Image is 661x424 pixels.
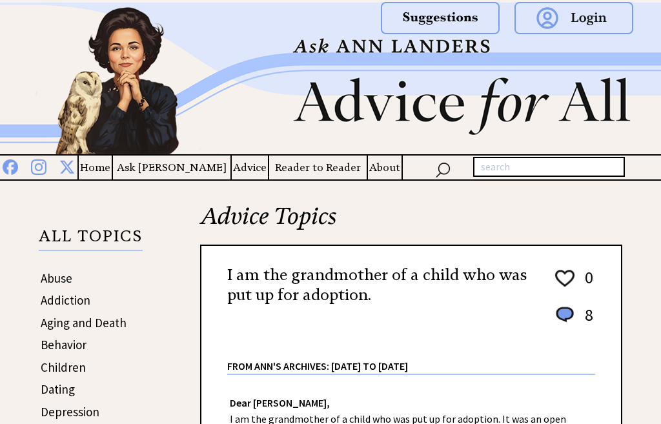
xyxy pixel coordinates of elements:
[232,159,268,176] a: Advice
[578,267,594,303] td: 0
[227,265,531,305] h2: I am the grandmother of a child who was put up for adoption.
[41,315,127,330] a: Aging and Death
[41,404,99,419] a: Depression
[368,159,402,176] a: About
[31,157,46,175] img: instagram%20blue.png
[41,337,86,352] a: Behavior
[269,159,367,176] a: Reader to Reader
[473,157,625,177] input: search
[435,159,451,178] img: search_nav.png
[113,159,230,176] a: Ask [PERSON_NAME]
[3,157,18,175] img: facebook%20blue.png
[41,381,75,397] a: Dating
[553,267,576,290] img: heart_outline%201.png
[79,159,112,176] a: Home
[553,305,576,325] img: message_round%201.png
[514,2,633,34] img: login.png
[41,359,86,375] a: Children
[227,339,595,374] div: From Ann's Archives: [DATE] to [DATE]
[59,157,75,174] img: x%20blue.png
[200,201,622,245] h2: Advice Topics
[578,304,594,338] td: 8
[41,270,72,286] a: Abuse
[230,396,330,409] strong: Dear [PERSON_NAME],
[39,229,143,251] p: ALL TOPICS
[381,2,500,34] img: suggestions.png
[41,292,90,308] a: Addiction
